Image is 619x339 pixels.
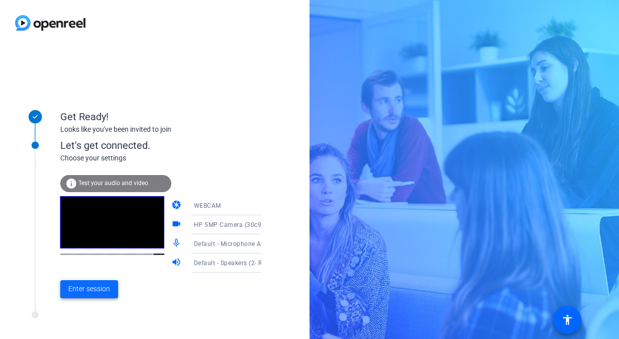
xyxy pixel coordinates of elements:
[60,153,282,163] div: Choose your settings
[561,314,573,326] mat-icon: accessibility
[194,202,221,209] span: WEBCAM
[65,178,77,190] mat-icon: info
[171,219,183,231] mat-icon: videocam
[171,200,183,212] mat-icon: camera
[60,124,261,135] div: Looks like you've been invited to join
[60,138,282,153] div: Let's get connected.
[194,239,451,247] span: Default - Microphone Array (2- Intel® Smart Sound Technology for Digital Microphones)
[194,220,281,228] span: HP 5MP Camera (30c9:0040)
[194,259,309,267] span: Default - Speakers (2- Realtek(R) Audio)
[171,257,183,269] mat-icon: volume_up
[68,284,110,294] span: Enter session
[78,180,148,187] span: Test your audio and video
[171,238,183,250] mat-icon: mic_none
[60,109,261,124] div: Get Ready!
[60,280,118,298] button: Enter session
